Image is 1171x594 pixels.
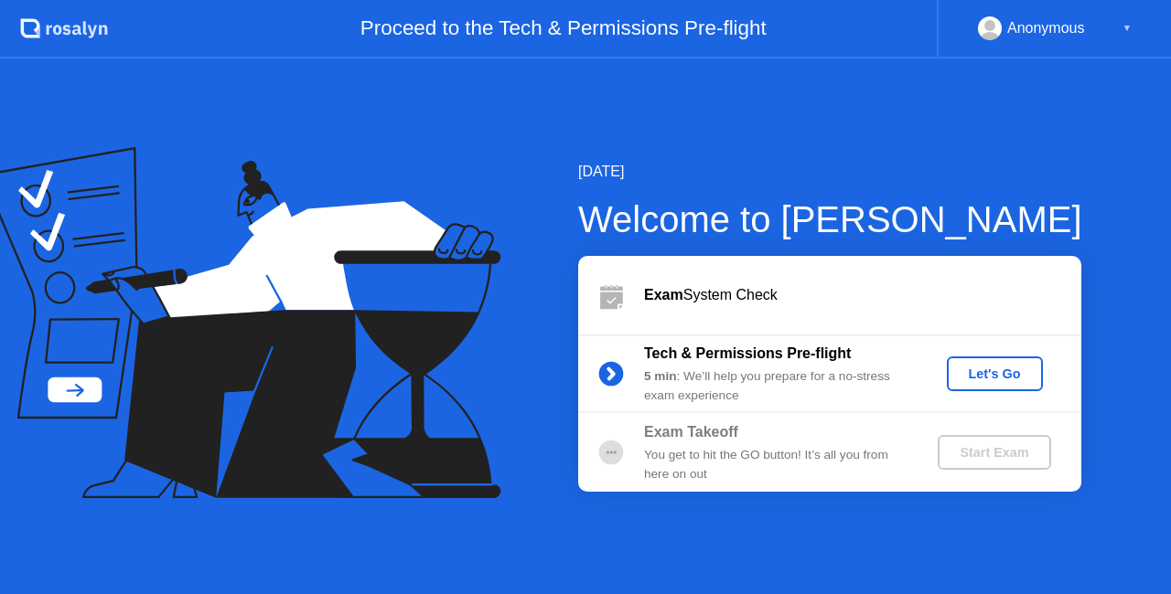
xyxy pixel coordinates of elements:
div: Start Exam [945,445,1043,460]
button: Start Exam [938,435,1050,470]
div: [DATE] [578,161,1082,183]
b: Exam Takeoff [644,424,738,440]
div: Let's Go [954,366,1036,381]
b: Exam [644,287,683,302]
div: You get to hit the GO button! It’s all you from here on out [644,446,908,483]
button: Let's Go [947,356,1043,391]
div: System Check [644,284,1081,306]
div: Anonymous [1007,16,1085,40]
div: Welcome to [PERSON_NAME] [578,192,1082,247]
div: ▼ [1123,16,1132,40]
b: Tech & Permissions Pre-flight [644,345,851,361]
div: : We’ll help you prepare for a no-stress exam experience [644,367,908,405]
b: 5 min [644,369,677,383]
